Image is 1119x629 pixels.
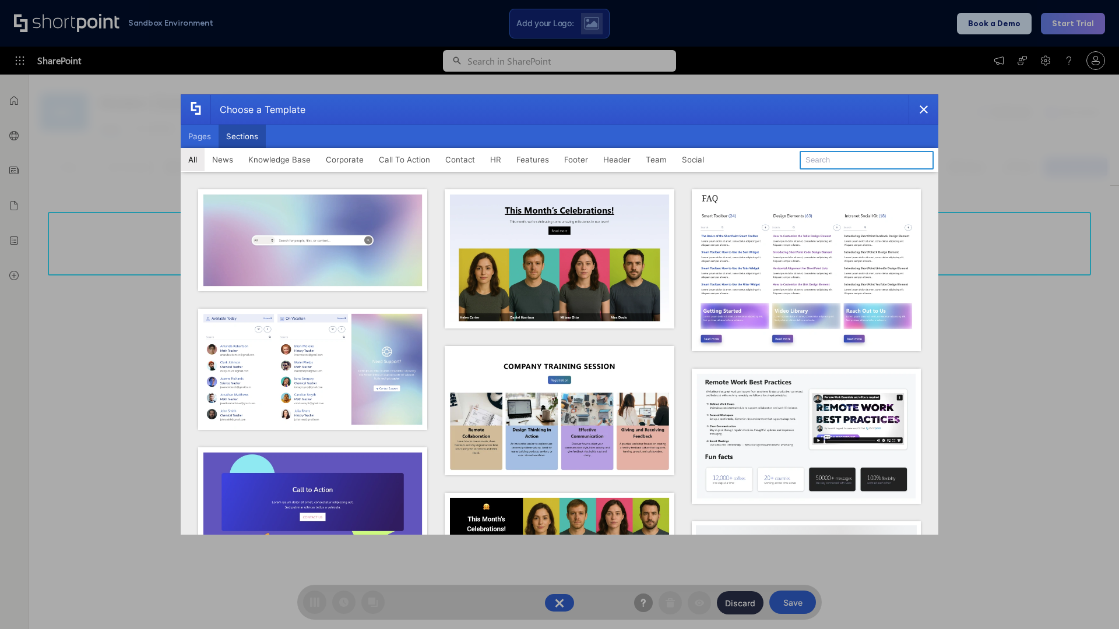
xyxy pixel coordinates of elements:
button: Features [509,148,557,171]
button: Header [596,148,638,171]
button: All [181,148,205,171]
button: Corporate [318,148,371,171]
button: News [205,148,241,171]
button: HR [483,148,509,171]
button: Knowledge Base [241,148,318,171]
div: Choose a Template [210,95,305,124]
button: Pages [181,125,219,148]
button: Contact [438,148,483,171]
button: Social [674,148,712,171]
button: Team [638,148,674,171]
button: Call To Action [371,148,438,171]
input: Search [800,151,934,169]
iframe: Chat Widget [1061,573,1119,629]
div: template selector [181,94,938,535]
button: Footer [557,148,596,171]
button: Sections [219,125,266,148]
